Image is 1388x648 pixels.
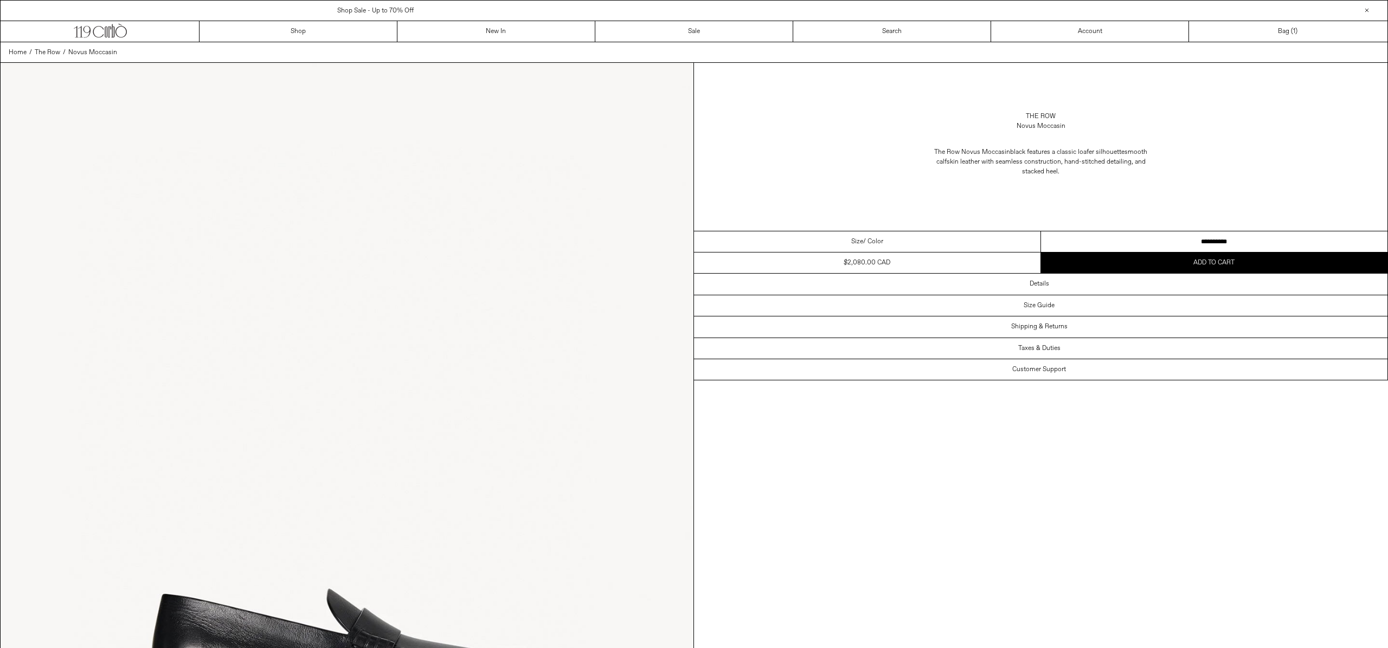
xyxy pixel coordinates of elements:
a: Search [793,21,991,42]
div: Novus Moccasin [1017,121,1065,131]
a: Account [991,21,1189,42]
button: Add to cart [1041,252,1388,273]
span: 1 [1293,27,1295,36]
a: Shop [200,21,397,42]
span: / Color [863,237,883,247]
h3: Size Guide [1024,302,1055,309]
a: The Row [35,48,60,57]
a: Bag () [1189,21,1387,42]
span: Add to cart [1193,258,1235,267]
span: occasin [988,148,1010,157]
span: ) [1293,27,1297,36]
a: The Row [1026,112,1056,121]
h3: Details [1030,280,1049,288]
a: Shop Sale - Up to 70% Off [337,7,414,15]
h3: Taxes & Duties [1018,345,1061,352]
h3: Customer Support [1012,366,1066,373]
span: Size [851,237,863,247]
div: $2,080.00 CAD [844,258,890,268]
a: Sale [595,21,793,42]
span: / [29,48,32,57]
h3: Shipping & Returns [1011,323,1068,331]
a: New In [397,21,595,42]
a: Novus Moccasin [68,48,117,57]
span: smooth calfskin leather with seamless construction, hand-stitched detailing, and stacked heel. [936,148,1148,176]
a: Home [9,48,27,57]
span: / [63,48,66,57]
p: The Row Novus M black features a classic loafer silhouette [933,142,1149,182]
